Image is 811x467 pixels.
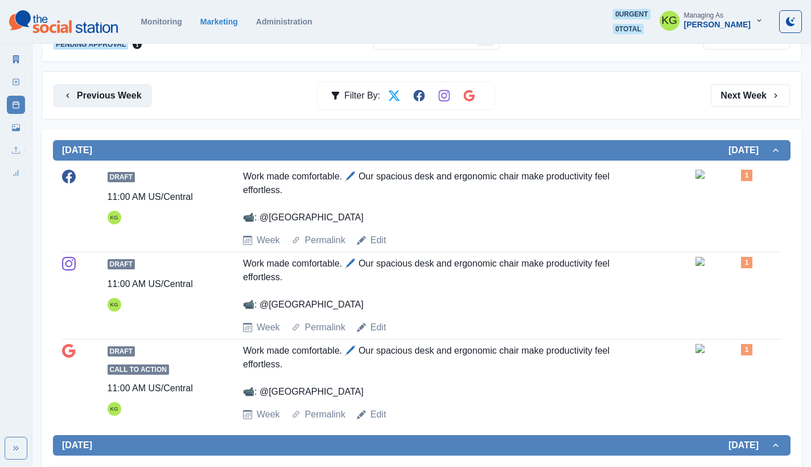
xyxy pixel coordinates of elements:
[7,96,25,114] a: Post Schedule
[382,84,405,107] button: Filter by Twitter
[110,298,118,312] div: Katrina Gallardo
[695,170,752,179] img: txrzzi9anzhffceclgaq
[108,364,169,375] span: Call to Action
[7,118,25,137] a: Media Library
[256,17,312,26] a: Administration
[108,277,193,291] div: 11:00 AM US/Central
[684,11,723,19] div: Managing As
[741,170,752,181] div: Total Media Attached
[684,20,751,30] div: [PERSON_NAME]
[200,17,238,26] a: Marketing
[53,39,128,50] span: Pending Approval
[108,259,135,269] span: Draft
[7,73,25,91] a: New Post
[9,10,118,33] img: logoTextSVG.62801f218bc96a9b266caa72a09eb111.svg
[257,408,280,421] a: Week
[257,321,280,334] a: Week
[108,190,193,204] div: 11:00 AM US/Central
[5,437,27,460] button: Expand
[7,141,25,159] a: Uploads
[728,440,770,450] h2: [DATE]
[741,344,752,355] div: Total Media Attached
[711,84,790,107] button: Next Week
[370,321,386,334] a: Edit
[257,233,280,247] a: Week
[695,344,752,353] img: txrzzi9anzhffceclgaq
[53,84,151,107] button: Previous Week
[7,50,25,68] a: Marketing Summary
[613,9,650,19] span: 0 urgent
[305,321,345,334] a: Permalink
[53,435,791,456] button: [DATE][DATE]
[141,17,182,26] a: Monitoring
[741,257,752,268] div: Total Media Attached
[305,408,345,421] a: Permalink
[53,161,791,435] div: [DATE][DATE]
[613,24,644,34] span: 0 total
[458,84,480,107] button: Filter by Google
[7,164,25,182] a: Review Summary
[110,211,118,224] div: Katrina Gallardo
[370,408,386,421] a: Edit
[53,140,791,161] button: [DATE][DATE]
[695,257,752,266] img: txrzzi9anzhffceclgaq
[243,257,646,312] div: Work made comfortable. 🖊️ Our spacious desk and ergonomic chair make productivity feel effortless...
[108,382,193,395] div: 11:00 AM US/Central
[779,10,802,33] button: Toggle Mode
[243,344,646,399] div: Work made comfortable. 🖊️ Our spacious desk and ergonomic chair make productivity feel effortless...
[651,9,772,32] button: Managing As[PERSON_NAME]
[305,233,345,247] a: Permalink
[62,440,92,450] h2: [DATE]
[108,346,135,357] span: Draft
[728,145,770,155] h2: [DATE]
[110,402,118,416] div: Katrina Gallardo
[370,233,386,247] a: Edit
[62,145,92,155] h2: [DATE]
[243,170,646,224] div: Work made comfortable. 🖊️ Our spacious desk and ergonomic chair make productivity feel effortless...
[407,84,430,107] button: Filter by Facebook
[331,84,380,107] div: Filter By:
[108,172,135,182] span: Draft
[661,7,677,34] div: Katrina Gallardo
[433,84,455,107] button: Filter by Instagram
